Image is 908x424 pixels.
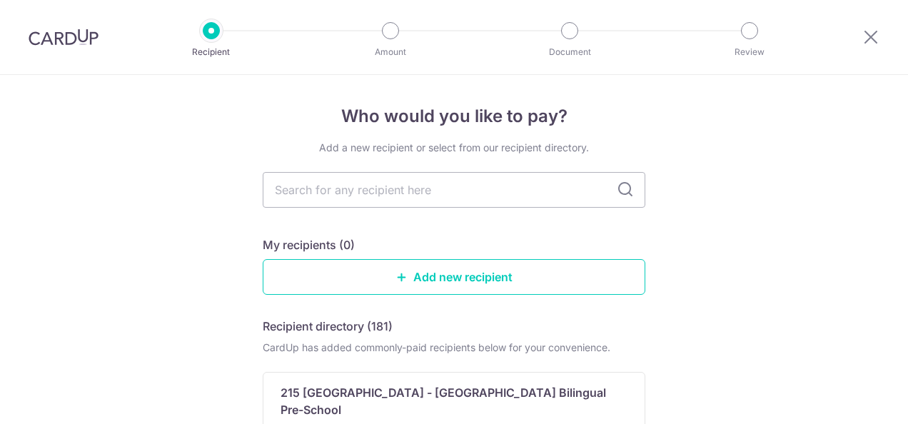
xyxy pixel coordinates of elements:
a: Add new recipient [263,259,645,295]
h5: My recipients (0) [263,236,355,253]
p: 215 [GEOGRAPHIC_DATA] - [GEOGRAPHIC_DATA] Bilingual Pre-School [281,384,610,418]
div: Add a new recipient or select from our recipient directory. [263,141,645,155]
p: Review [697,45,802,59]
h4: Who would you like to pay? [263,104,645,129]
p: Amount [338,45,443,59]
p: Recipient [158,45,264,59]
input: Search for any recipient here [263,172,645,208]
img: CardUp [29,29,99,46]
h5: Recipient directory (181) [263,318,393,335]
p: Document [517,45,622,59]
div: CardUp has added commonly-paid recipients below for your convenience. [263,340,645,355]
